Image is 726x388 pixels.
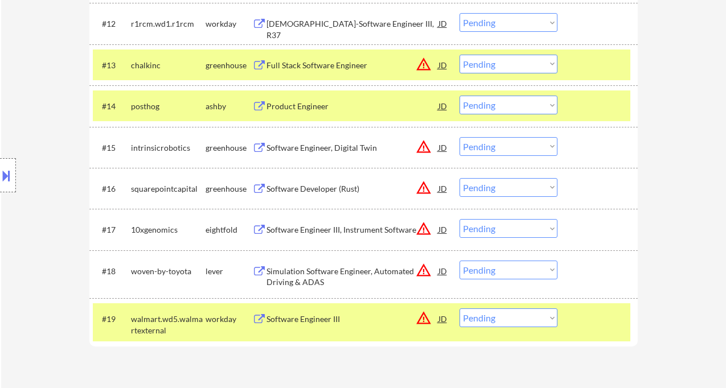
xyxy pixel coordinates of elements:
[206,60,252,71] div: greenhouse
[437,178,449,199] div: JD
[416,310,432,326] button: warning_amber
[206,101,252,112] div: ashby
[131,313,206,336] div: walmart.wd5.walmartexternal
[131,60,206,71] div: chalkinc
[266,60,438,71] div: Full Stack Software Engineer
[266,183,438,195] div: Software Developer (Rust)
[266,142,438,154] div: Software Engineer, Digital Twin
[437,55,449,75] div: JD
[102,60,122,71] div: #13
[206,224,252,236] div: eightfold
[416,262,432,278] button: warning_amber
[206,183,252,195] div: greenhouse
[266,101,438,112] div: Product Engineer
[416,180,432,196] button: warning_amber
[266,313,438,325] div: Software Engineer III
[416,221,432,237] button: warning_amber
[437,96,449,116] div: JD
[266,266,438,288] div: Simulation Software Engineer, Automated Driving & ADAS
[416,139,432,155] button: warning_amber
[206,266,252,277] div: lever
[416,56,432,72] button: warning_amber
[437,13,449,34] div: JD
[266,18,438,40] div: [DEMOGRAPHIC_DATA]-Software Engineer III, R37
[437,308,449,329] div: JD
[437,219,449,240] div: JD
[266,224,438,236] div: Software Engineer III, Instrument Software
[102,313,122,325] div: #19
[102,18,122,30] div: #12
[437,137,449,158] div: JD
[206,142,252,154] div: greenhouse
[206,313,252,325] div: workday
[131,18,206,30] div: r1rcm.wd1.r1rcm
[206,18,252,30] div: workday
[437,261,449,281] div: JD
